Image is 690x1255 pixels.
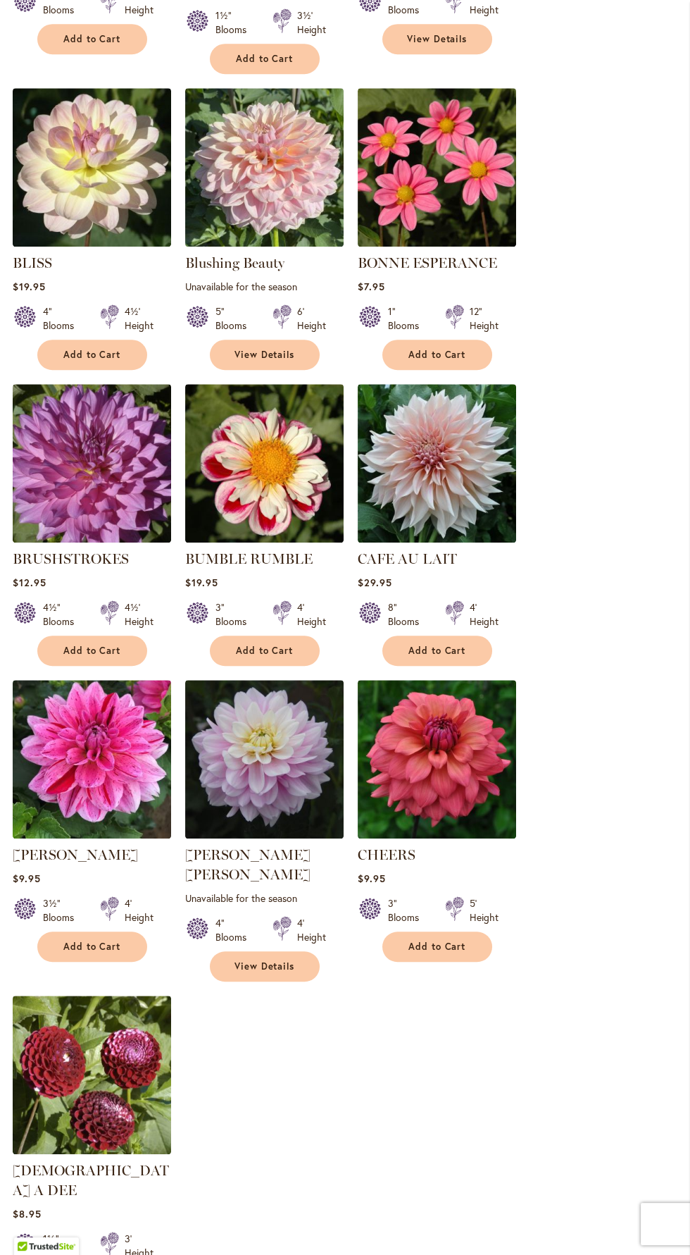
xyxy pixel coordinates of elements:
div: 12" Height [470,304,498,333]
span: View Details [234,960,295,972]
a: BUMBLE RUMBLE [185,550,313,567]
a: CHICK A DEE [13,1144,171,1157]
span: Add to Cart [408,941,466,953]
img: CHEERS [358,680,516,839]
span: Add to Cart [408,349,466,361]
span: $9.95 [13,872,41,885]
div: 4' Height [470,600,498,629]
button: Add to Cart [37,24,147,54]
img: CHICK A DEE [13,996,171,1154]
img: BONNE ESPERANCE [358,88,516,247]
a: Café Au Lait [358,532,516,545]
a: BLISS [13,254,52,271]
button: Add to Cart [382,340,492,370]
button: Add to Cart [382,636,492,666]
div: 4" Blooms [215,916,256,944]
a: BLISS [13,236,171,249]
a: CHA CHING [13,828,171,841]
span: Add to Cart [63,941,121,953]
button: Add to Cart [210,636,320,666]
span: Add to Cart [236,53,294,65]
img: Charlotte Mae [185,680,344,839]
a: View Details [382,24,492,54]
span: $19.95 [13,280,46,293]
div: 4" Blooms [43,304,83,333]
iframe: Launch Accessibility Center [11,1205,50,1244]
div: 3" Blooms [388,896,428,925]
span: Add to Cart [236,645,294,657]
span: View Details [234,349,295,361]
button: Add to Cart [382,932,492,962]
div: 4½' Height [125,304,153,333]
img: BRUSHSTROKES [13,384,171,543]
button: Add to Cart [37,932,147,962]
div: 1" Blooms [388,304,428,333]
a: Charlotte Mae [185,828,344,841]
span: Add to Cart [63,645,121,657]
div: 3½" Blooms [43,896,83,925]
p: Unavailable for the season [185,891,344,905]
span: $29.95 [358,576,392,589]
img: BLISS [13,88,171,247]
div: 3½' Height [297,8,326,37]
a: Blushing Beauty [185,254,284,271]
span: $7.95 [358,280,385,293]
span: $19.95 [185,576,218,589]
span: Add to Cart [63,349,121,361]
a: BUMBLE RUMBLE [185,532,344,545]
div: 4' Height [297,916,326,944]
p: Unavailable for the season [185,280,344,293]
a: View Details [210,340,320,370]
div: 4½" Blooms [43,600,83,629]
div: 8" Blooms [388,600,428,629]
img: CHA CHING [13,680,171,839]
span: $12.95 [13,576,46,589]
a: [DEMOGRAPHIC_DATA] A DEE [13,1162,169,1199]
a: CHEERS [358,828,516,841]
div: 4½' Height [125,600,153,629]
span: $9.95 [358,872,386,885]
div: 3" Blooms [215,600,256,629]
div: 4' Height [125,896,153,925]
a: BRUSHSTROKES [13,532,171,545]
button: Add to Cart [37,636,147,666]
span: Add to Cart [63,33,121,45]
span: View Details [407,33,468,45]
a: BONNE ESPERANCE [358,254,497,271]
a: View Details [210,951,320,982]
a: BRUSHSTROKES [13,550,129,567]
a: [PERSON_NAME] [13,846,138,863]
a: CAFE AU LAIT [358,550,457,567]
div: 5' Height [470,896,498,925]
button: Add to Cart [210,44,320,74]
div: 4' Height [297,600,326,629]
span: Add to Cart [408,645,466,657]
img: Café Au Lait [358,384,516,543]
a: [PERSON_NAME] [PERSON_NAME] [185,846,310,883]
a: CHEERS [358,846,415,863]
div: 1½" Blooms [215,8,256,37]
img: BUMBLE RUMBLE [185,384,344,543]
button: Add to Cart [37,340,147,370]
a: Blushing Beauty [185,236,344,249]
img: Blushing Beauty [185,88,344,247]
div: 6' Height [297,304,326,333]
div: 5" Blooms [215,304,256,333]
a: BONNE ESPERANCE [358,236,516,249]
